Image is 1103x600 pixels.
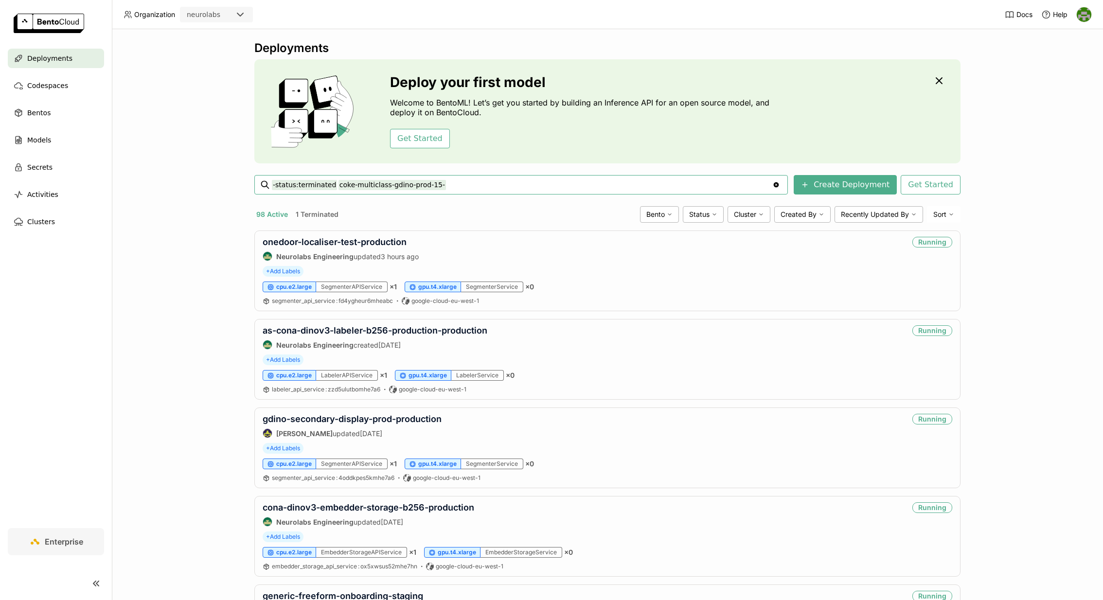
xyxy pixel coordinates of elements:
strong: Neurolabs Engineering [276,518,354,526]
a: Models [8,130,104,150]
a: Docs [1005,10,1032,19]
input: Search [272,177,772,193]
div: Running [912,325,952,336]
span: × 0 [506,371,515,380]
a: cona-dinov3-embedder-storage-b256-production [263,502,474,512]
span: Cluster [734,210,756,219]
img: Neurolabs Engineering [263,252,272,261]
span: segmenter_api_service fd4ygheur6mheabc [272,297,393,304]
div: Created By [774,206,831,223]
span: × 1 [390,459,397,468]
span: Status [689,210,710,219]
button: Create Deployment [794,175,897,194]
span: × 0 [525,459,534,468]
div: EmbedderStorageService [480,547,562,558]
span: cpu.e2.large [276,460,312,468]
span: × 0 [564,548,573,557]
button: 1 Terminated [294,208,340,221]
div: LabelerService [451,370,504,381]
a: labeler_api_service:zzd5ulutbomhe7a6 [272,386,380,393]
a: Activities [8,185,104,204]
span: google-cloud-eu-west-1 [413,474,480,482]
div: Running [912,414,952,424]
div: Deployments [254,41,961,55]
span: +Add Labels [263,354,303,365]
div: Sort [927,206,961,223]
img: Toby Thomas [1077,7,1091,22]
a: Bentos [8,103,104,123]
span: cpu.e2.large [276,548,312,556]
div: Running [912,502,952,513]
span: : [358,563,359,570]
span: [DATE] [378,341,401,349]
span: +Add Labels [263,531,303,542]
div: updated [263,428,442,438]
span: : [336,474,338,481]
div: Cluster [728,206,770,223]
img: Farouk Ghallabi [263,429,272,438]
span: [DATE] [381,518,403,526]
div: Help [1041,10,1067,19]
span: : [336,297,338,304]
span: Bento [646,210,665,219]
span: Activities [27,189,58,200]
p: Welcome to BentoML! Let’s get you started by building an Inference API for an open source model, ... [390,98,774,117]
button: Get Started [901,175,961,194]
span: gpu.t4.xlarge [438,548,476,556]
div: LabelerAPIService [316,370,378,381]
span: segmenter_api_service 4oddkpes5kmhe7a6 [272,474,394,481]
span: × 1 [380,371,387,380]
strong: Neurolabs Engineering [276,252,354,261]
a: as-cona-dinov3-labeler-b256-production-production [263,325,487,335]
span: labeler_api_service zzd5ulutbomhe7a6 [272,386,380,393]
span: Codespaces [27,80,68,91]
span: : [325,386,327,393]
span: Help [1053,10,1067,19]
span: × 1 [409,548,416,557]
span: google-cloud-eu-west-1 [436,563,503,570]
div: SegmenterAPIService [316,459,388,469]
a: Secrets [8,158,104,177]
span: × 1 [390,282,397,291]
span: Clusters [27,216,55,228]
a: Codespaces [8,76,104,95]
span: gpu.t4.xlarge [409,371,447,379]
a: embedder_storage_api_service:ox5xwsus52mhe7hn [272,563,417,570]
div: EmbedderStorageAPIService [316,547,407,558]
span: +Add Labels [263,443,303,454]
span: Models [27,134,51,146]
div: Recently Updated By [835,206,923,223]
div: Status [683,206,724,223]
span: cpu.e2.large [276,371,312,379]
span: Enterprise [45,537,83,547]
strong: [PERSON_NAME] [276,429,333,438]
span: google-cloud-eu-west-1 [411,297,479,305]
button: Get Started [390,129,450,148]
input: Selected neurolabs. [221,10,222,20]
a: Clusters [8,212,104,231]
div: SegmenterAPIService [316,282,388,292]
a: Enterprise [8,528,104,555]
span: google-cloud-eu-west-1 [399,386,466,393]
svg: Clear value [772,181,780,189]
div: updated [263,251,419,261]
span: × 0 [525,282,534,291]
span: Bentos [27,107,51,119]
a: segmenter_api_service:4oddkpes5kmhe7a6 [272,474,394,482]
span: Recently Updated By [841,210,909,219]
div: Bento [640,206,679,223]
a: segmenter_api_service:fd4ygheur6mheabc [272,297,393,305]
div: neurolabs [187,10,220,19]
span: [DATE] [360,429,382,438]
span: gpu.t4.xlarge [418,460,457,468]
span: Secrets [27,161,53,173]
span: Deployments [27,53,72,64]
img: Neurolabs Engineering [263,517,272,526]
div: updated [263,517,474,527]
img: cover onboarding [262,75,367,148]
div: Running [912,237,952,247]
button: 98 Active [254,208,290,221]
span: Created By [781,210,817,219]
img: Neurolabs Engineering [263,340,272,349]
a: onedoor-localiser-test-production [263,237,407,247]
